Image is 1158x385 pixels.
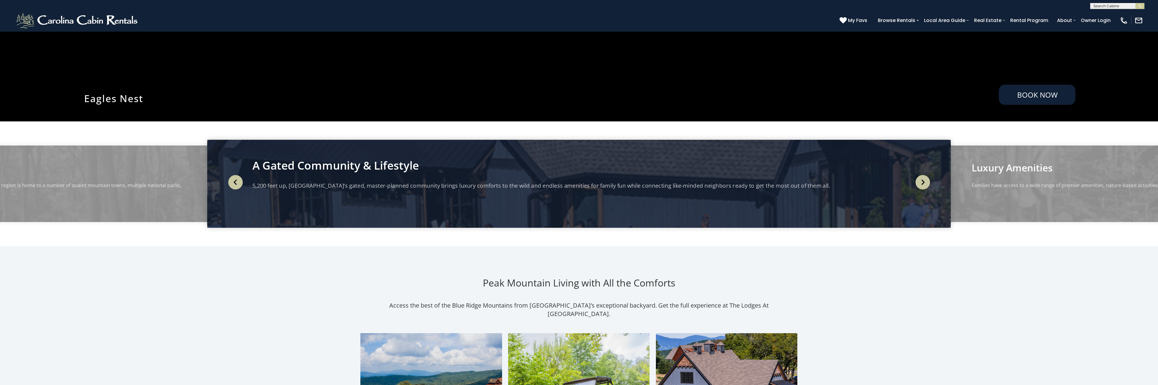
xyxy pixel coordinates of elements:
[848,17,867,24] span: My Favs
[1120,16,1128,25] img: phone-regular-white.png
[226,169,245,196] button: Previous
[252,161,906,170] p: A Gated Community & Lifestyle
[1078,15,1114,26] a: Owner Login
[913,169,932,196] button: Next
[228,175,243,189] img: arrow
[252,181,906,190] p: 5,200 feet up, [GEOGRAPHIC_DATA]’s gated, master-planned community brings luxury comforts to the ...
[916,175,930,189] img: arrow
[875,15,918,26] a: Browse Rentals
[971,15,1005,26] a: Real Estate
[383,301,775,318] p: Access the best of the Blue Ridge Mountains from [GEOGRAPHIC_DATA]’s exceptional backyard. Get th...
[1007,15,1051,26] a: Rental Program
[80,92,297,105] h1: Eagles Nest
[999,85,1076,105] a: Book Now
[1134,16,1143,25] img: mail-regular-white.png
[1054,15,1075,26] a: About
[15,11,140,30] img: White-1-2.png
[9,255,1149,289] h1: Peak Mountain Living with All the Comforts
[840,17,869,24] a: My Favs
[921,15,968,26] a: Local Area Guide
